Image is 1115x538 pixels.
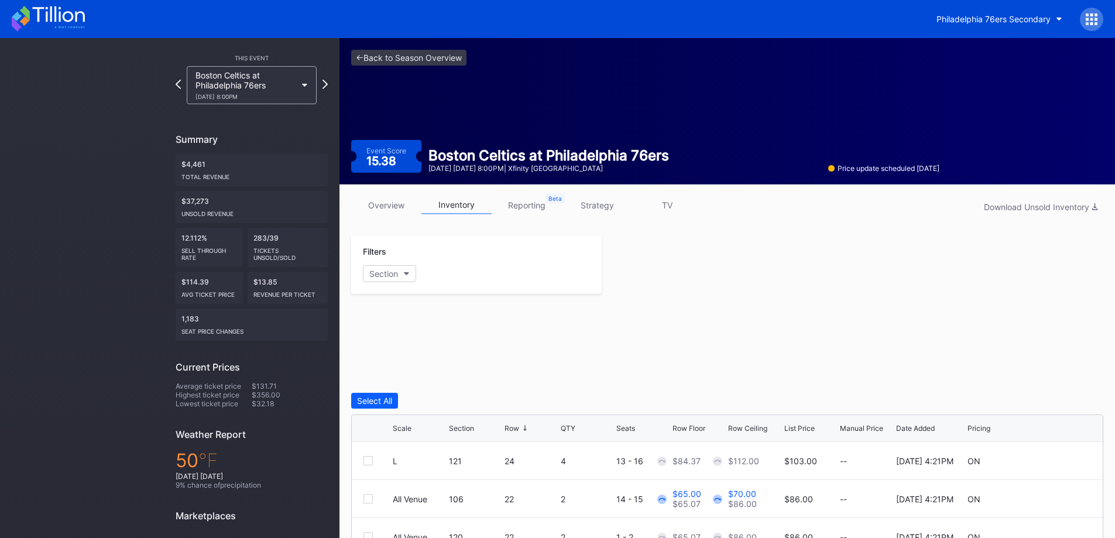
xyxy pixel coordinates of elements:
div: 50 [176,449,328,472]
a: overview [351,196,421,214]
div: List Price [784,424,815,433]
button: Section [363,265,416,282]
a: TV [632,196,702,214]
div: $356.00 [252,390,328,399]
div: Avg ticket price [181,286,237,298]
div: Row Floor [673,424,705,433]
div: Highest ticket price [176,390,252,399]
div: Row Ceiling [728,424,767,433]
div: [DATE] 4:21PM [896,494,953,504]
div: 22 [505,494,558,504]
div: 106 [449,494,502,504]
a: reporting [492,196,562,214]
div: Lowest ticket price [176,399,252,408]
div: $70.00 [728,489,757,499]
div: 283/39 [248,228,328,267]
div: 15.38 [366,155,399,167]
div: Tickets Unsold/Sold [253,242,323,261]
div: Average ticket price [176,382,252,390]
div: ON [968,456,980,466]
div: ON [968,494,980,504]
div: Weather Report [176,429,328,440]
div: Current Prices [176,361,328,373]
div: $37,273 [176,191,328,223]
div: Revenue per ticket [253,286,323,298]
div: seat price changes [181,323,322,335]
div: $65.07 [673,499,701,509]
div: Unsold Revenue [181,205,322,217]
span: ℉ [198,449,218,472]
div: Price update scheduled [DATE] [828,164,939,173]
div: [DATE] 8:00PM [195,93,296,100]
div: Section [449,424,474,433]
div: 13 - 16 [616,456,670,466]
div: Select All [357,396,392,406]
div: Seats [616,424,635,433]
div: $13.85 [248,272,328,304]
div: $32.18 [252,399,328,408]
div: [DATE] [DATE] 8:00PM | Xfinity [GEOGRAPHIC_DATA] [428,164,669,173]
a: strategy [562,196,632,214]
button: Select All [351,393,398,409]
div: 1,183 [176,309,328,341]
div: 14 - 15 [616,494,670,504]
div: Sell Through Rate [181,242,237,261]
div: Summary [176,133,328,145]
div: L [393,456,397,466]
div: Section [369,269,398,279]
div: [DATE] 4:21PM [896,456,953,466]
div: $86.00 [728,499,757,509]
div: $112.00 [728,456,759,466]
div: $114.39 [176,272,243,304]
div: QTY [561,424,575,433]
div: Filters [363,246,590,256]
div: $65.00 [673,489,701,499]
div: $84.37 [673,456,701,466]
div: Scale [393,424,411,433]
div: 4 [561,456,614,466]
div: -- [840,456,893,466]
div: 12.112% [176,228,243,267]
div: $4,461 [176,154,328,186]
div: $103.00 [784,456,817,466]
div: 2 [561,494,614,504]
div: Manual Price [840,424,883,433]
div: 24 [505,456,558,466]
div: [DATE] [DATE] [176,472,328,481]
div: Event Score [366,146,406,155]
div: This Event [176,54,328,61]
div: Date Added [896,424,935,433]
div: Philadelphia 76ers Secondary [936,14,1051,24]
div: Total Revenue [181,169,322,180]
div: $131.71 [252,382,328,390]
a: <-Back to Season Overview [351,50,466,66]
div: Row [505,424,519,433]
div: -- [840,494,893,504]
button: Download Unsold Inventory [978,199,1103,215]
div: Marketplaces [176,510,328,522]
a: inventory [421,196,492,214]
div: Boston Celtics at Philadelphia 76ers [428,147,669,164]
div: 9 % chance of precipitation [176,481,328,489]
div: Pricing [968,424,990,433]
div: 121 [449,456,502,466]
div: $86.00 [784,494,813,504]
button: Philadelphia 76ers Secondary [928,8,1071,30]
div: Boston Celtics at Philadelphia 76ers [195,70,296,100]
div: Download Unsold Inventory [984,202,1097,212]
div: All Venue [393,494,427,504]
